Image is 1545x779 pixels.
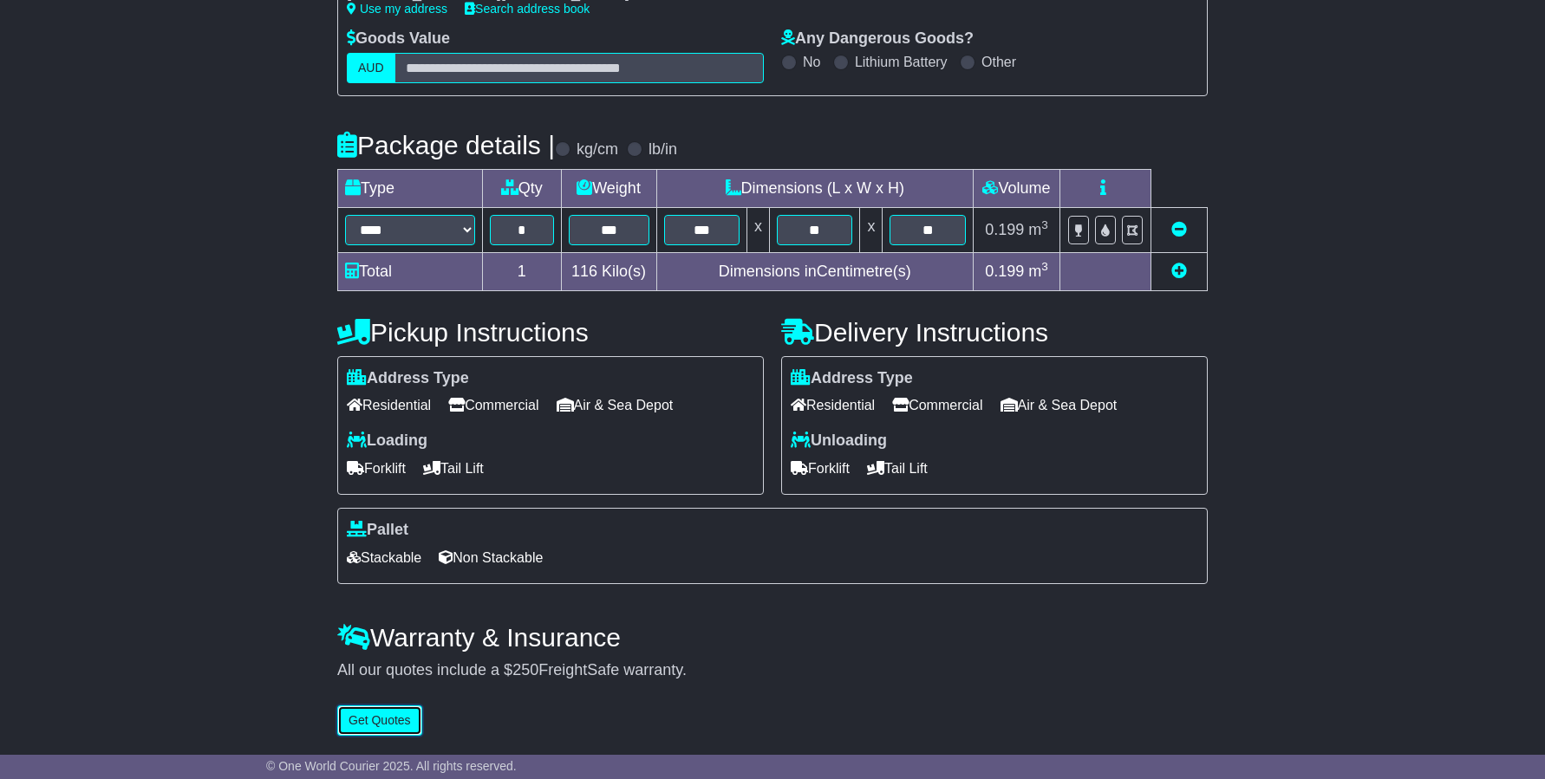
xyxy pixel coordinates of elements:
[448,392,538,419] span: Commercial
[571,263,597,280] span: 116
[347,29,450,49] label: Goods Value
[337,318,764,347] h4: Pickup Instructions
[1001,392,1118,419] span: Air & Sea Depot
[483,252,562,290] td: 1
[656,252,973,290] td: Dimensions in Centimetre(s)
[656,169,973,207] td: Dimensions (L x W x H)
[337,705,422,736] button: Get Quotes
[347,53,395,83] label: AUD
[423,455,484,482] span: Tail Lift
[985,263,1024,280] span: 0.199
[791,432,887,451] label: Unloading
[860,207,883,252] td: x
[266,759,517,773] span: © One World Courier 2025. All rights reserved.
[347,369,469,388] label: Address Type
[803,54,820,70] label: No
[892,392,982,419] span: Commercial
[347,2,447,16] a: Use my address
[465,2,590,16] a: Search address book
[561,169,656,207] td: Weight
[347,455,406,482] span: Forklift
[347,392,431,419] span: Residential
[981,54,1016,70] label: Other
[337,661,1208,680] div: All our quotes include a $ FreightSafe warranty.
[781,318,1208,347] h4: Delivery Instructions
[347,521,408,540] label: Pallet
[577,140,618,159] label: kg/cm
[557,392,674,419] span: Air & Sea Depot
[747,207,770,252] td: x
[1171,221,1187,238] a: Remove this item
[649,140,677,159] label: lb/in
[561,252,656,290] td: Kilo(s)
[1171,263,1187,280] a: Add new item
[338,252,483,290] td: Total
[791,369,913,388] label: Address Type
[973,169,1059,207] td: Volume
[781,29,974,49] label: Any Dangerous Goods?
[439,544,543,571] span: Non Stackable
[791,455,850,482] span: Forklift
[1041,218,1048,231] sup: 3
[867,455,928,482] span: Tail Lift
[855,54,948,70] label: Lithium Battery
[347,544,421,571] span: Stackable
[337,623,1208,652] h4: Warranty & Insurance
[791,392,875,419] span: Residential
[337,131,555,159] h4: Package details |
[512,661,538,678] span: 250
[347,432,427,451] label: Loading
[338,169,483,207] td: Type
[1041,260,1048,273] sup: 3
[1028,263,1048,280] span: m
[483,169,562,207] td: Qty
[985,221,1024,238] span: 0.199
[1028,221,1048,238] span: m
